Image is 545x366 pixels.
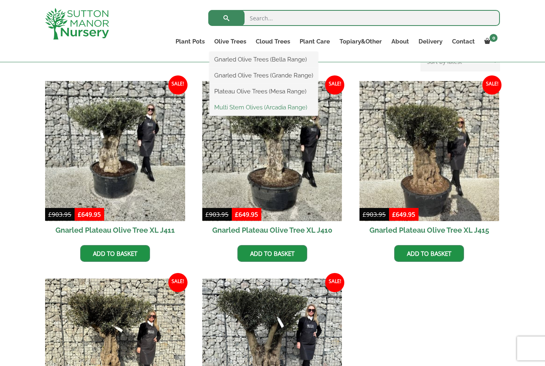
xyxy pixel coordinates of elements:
[392,210,396,218] span: £
[392,210,415,218] bdi: 649.95
[359,81,500,221] img: Gnarled Plateau Olive Tree XL J415
[202,81,342,239] a: Sale! Gnarled Plateau Olive Tree XL J410
[209,69,318,81] a: Gnarled Olive Trees (Grande Range)
[359,81,500,239] a: Sale! Gnarled Plateau Olive Tree XL J415
[208,10,500,26] input: Search...
[363,210,386,218] bdi: 903.95
[235,210,239,218] span: £
[45,81,185,239] a: Sale! Gnarled Plateau Olive Tree XL J411
[295,36,335,47] a: Plant Care
[48,210,71,218] bdi: 903.95
[168,273,188,292] span: Sale!
[237,245,307,262] a: Add to basket: “Gnarled Plateau Olive Tree XL J410”
[387,36,414,47] a: About
[363,210,366,218] span: £
[325,75,344,95] span: Sale!
[45,221,185,239] h2: Gnarled Plateau Olive Tree XL J411
[335,36,387,47] a: Topiary&Other
[171,36,209,47] a: Plant Pots
[209,53,318,65] a: Gnarled Olive Trees (Bella Range)
[78,210,101,218] bdi: 649.95
[209,85,318,97] a: Plateau Olive Trees (Mesa Range)
[168,75,188,95] span: Sale!
[447,36,480,47] a: Contact
[209,101,318,113] a: Multi Stem Olives (Arcadia Range)
[325,273,344,292] span: Sale!
[205,210,209,218] span: £
[490,34,498,42] span: 0
[48,210,52,218] span: £
[251,36,295,47] a: Cloud Trees
[45,81,185,221] img: Gnarled Plateau Olive Tree XL J411
[482,75,502,95] span: Sale!
[394,245,464,262] a: Add to basket: “Gnarled Plateau Olive Tree XL J415”
[45,8,109,40] img: logo
[414,36,447,47] a: Delivery
[480,36,500,47] a: 0
[80,245,150,262] a: Add to basket: “Gnarled Plateau Olive Tree XL J411”
[78,210,81,218] span: £
[359,221,500,239] h2: Gnarled Plateau Olive Tree XL J415
[235,210,258,218] bdi: 649.95
[202,221,342,239] h2: Gnarled Plateau Olive Tree XL J410
[209,36,251,47] a: Olive Trees
[202,81,342,221] img: Gnarled Plateau Olive Tree XL J410
[205,210,229,218] bdi: 903.95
